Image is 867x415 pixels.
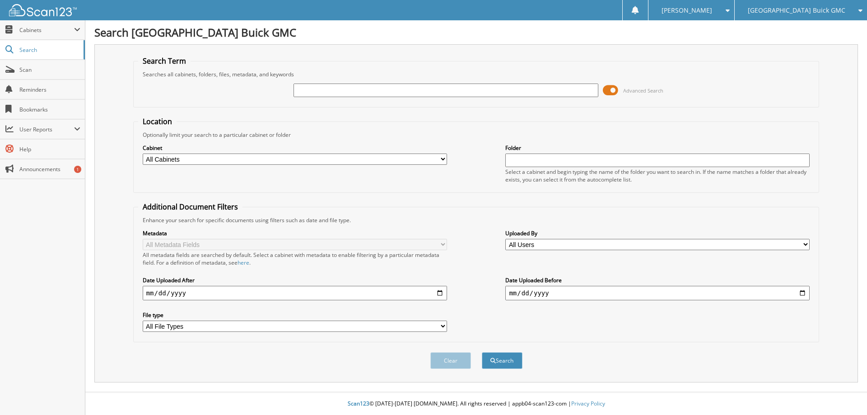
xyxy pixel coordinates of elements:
[85,393,867,415] div: © [DATE]-[DATE] [DOMAIN_NAME]. All rights reserved | appb04-scan123-com |
[94,25,858,40] h1: Search [GEOGRAPHIC_DATA] Buick GMC
[138,117,177,126] legend: Location
[348,400,369,407] span: Scan123
[143,286,447,300] input: start
[19,145,80,153] span: Help
[19,46,79,54] span: Search
[430,352,471,369] button: Clear
[143,276,447,284] label: Date Uploaded After
[138,202,242,212] legend: Additional Document Filters
[138,56,191,66] legend: Search Term
[9,4,77,16] img: scan123-logo-white.svg
[505,276,810,284] label: Date Uploaded Before
[505,144,810,152] label: Folder
[19,165,80,173] span: Announcements
[19,106,80,113] span: Bookmarks
[143,311,447,319] label: File type
[505,168,810,183] div: Select a cabinet and begin typing the name of the folder you want to search in. If the name match...
[143,144,447,152] label: Cabinet
[138,70,815,78] div: Searches all cabinets, folders, files, metadata, and keywords
[238,259,249,266] a: here
[748,8,845,13] span: [GEOGRAPHIC_DATA] Buick GMC
[505,286,810,300] input: end
[143,229,447,237] label: Metadata
[571,400,605,407] a: Privacy Policy
[662,8,712,13] span: [PERSON_NAME]
[138,131,815,139] div: Optionally limit your search to a particular cabinet or folder
[482,352,522,369] button: Search
[623,87,663,94] span: Advanced Search
[19,26,74,34] span: Cabinets
[143,251,447,266] div: All metadata fields are searched by default. Select a cabinet with metadata to enable filtering b...
[74,166,81,173] div: 1
[19,66,80,74] span: Scan
[19,126,74,133] span: User Reports
[19,86,80,93] span: Reminders
[138,216,815,224] div: Enhance your search for specific documents using filters such as date and file type.
[505,229,810,237] label: Uploaded By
